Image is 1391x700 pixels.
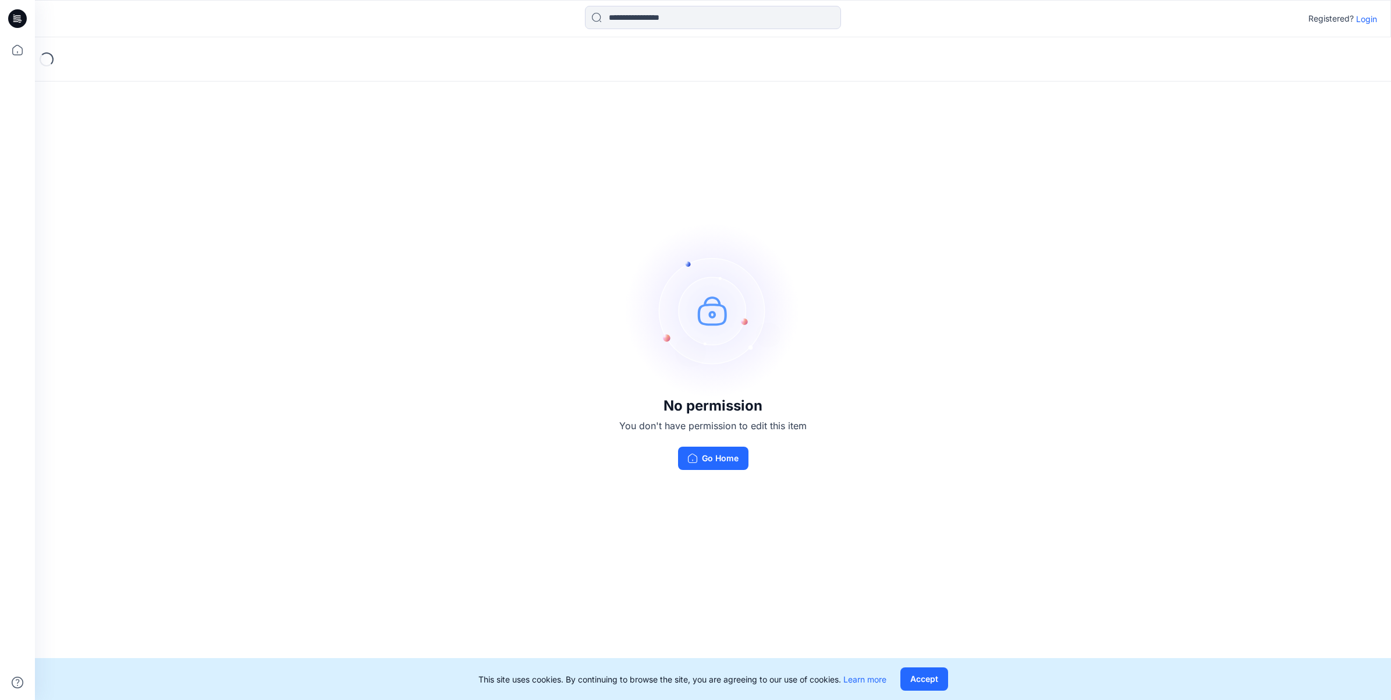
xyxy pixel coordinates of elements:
[619,419,807,433] p: You don't have permission to edit this item
[626,223,800,398] img: no-perm.svg
[478,673,886,685] p: This site uses cookies. By continuing to browse the site, you are agreeing to our use of cookies.
[843,674,886,684] a: Learn more
[900,667,948,691] button: Accept
[1356,13,1377,25] p: Login
[678,447,748,470] button: Go Home
[619,398,807,414] h3: No permission
[1308,12,1354,26] p: Registered?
